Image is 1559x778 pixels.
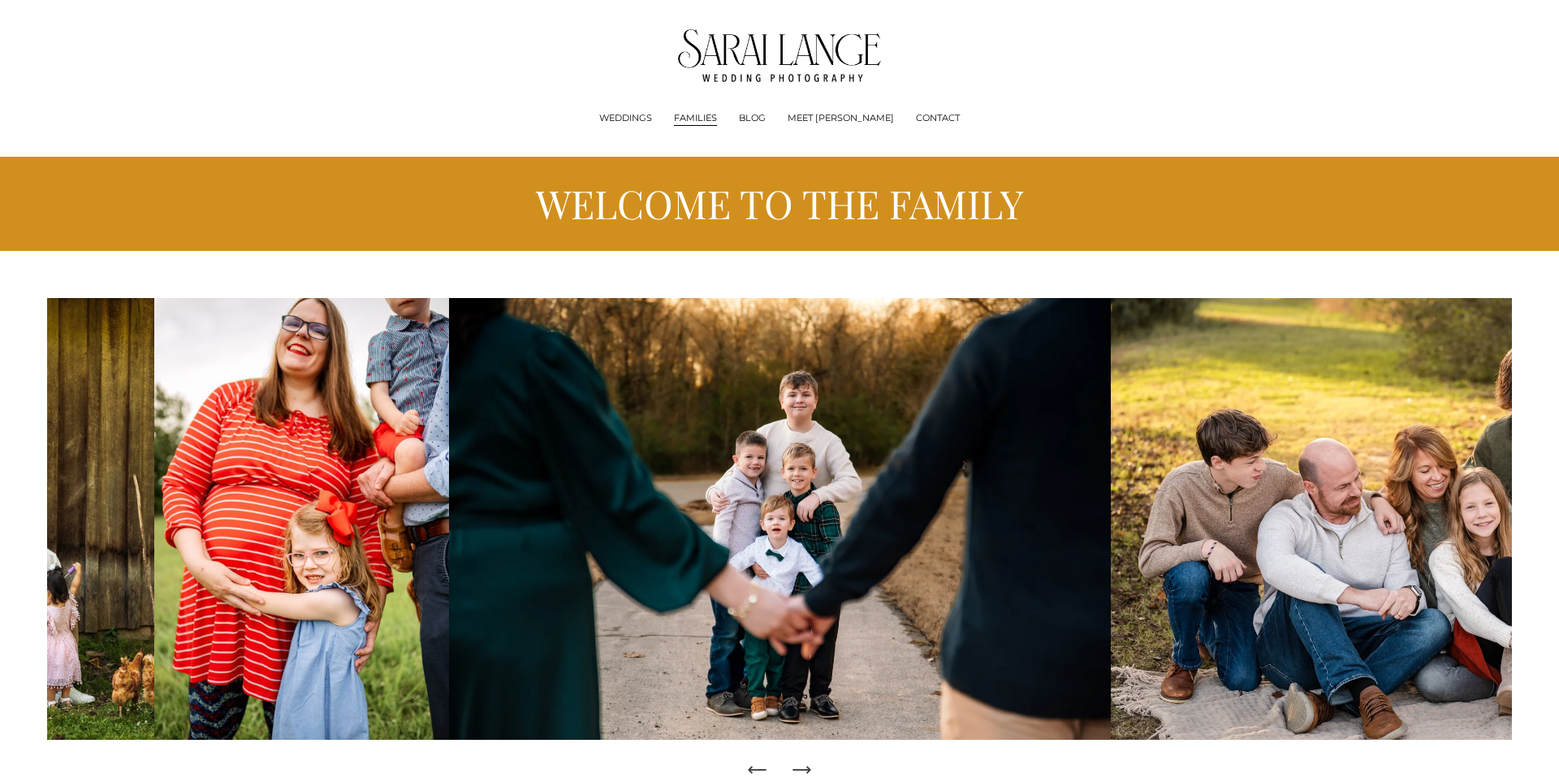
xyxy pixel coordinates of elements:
img: Walter Family 2024-57.jpg [449,298,1111,740]
a: MEET [PERSON_NAME] [788,110,894,127]
a: FAMILIES [674,110,717,127]
img: Tennessee Wedding Photographer - Sarai Lange Photography [678,29,882,82]
span: WELCOME TO THE FAMILY [536,177,1023,229]
span: WEDDINGS [599,111,652,126]
a: CONTACT [916,110,960,127]
a: BLOG [739,110,766,127]
img: Wilson Family-14.jpg [154,298,449,740]
a: folder dropdown [599,110,652,127]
